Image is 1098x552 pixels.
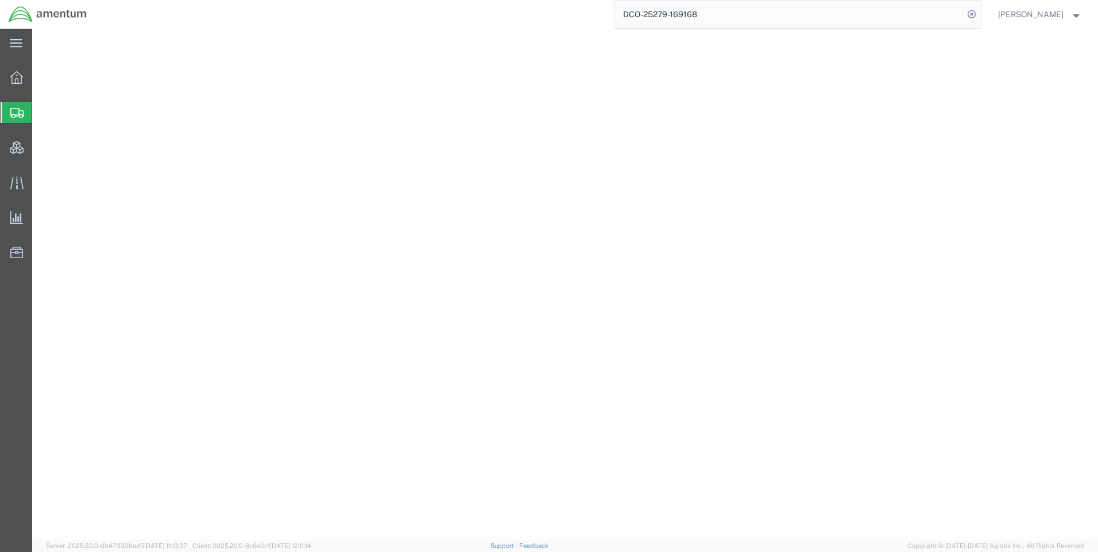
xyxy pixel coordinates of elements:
[998,7,1082,21] button: [PERSON_NAME]
[192,542,311,549] span: Client: 2025.20.0-8c6e0cf
[270,542,311,549] span: [DATE] 12:11:14
[907,541,1084,551] span: Copyright © [DATE]-[DATE] Agistix Inc., All Rights Reserved
[490,542,519,549] a: Support
[998,8,1064,21] span: Ray Cheatteam
[614,1,964,28] input: Search for shipment number, reference number
[144,542,187,549] span: [DATE] 11:13:37
[8,6,87,23] img: logo
[519,542,548,549] a: Feedback
[32,29,1098,540] iframe: FS Legacy Container
[46,542,187,549] span: Server: 2025.20.0-db47332bad5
